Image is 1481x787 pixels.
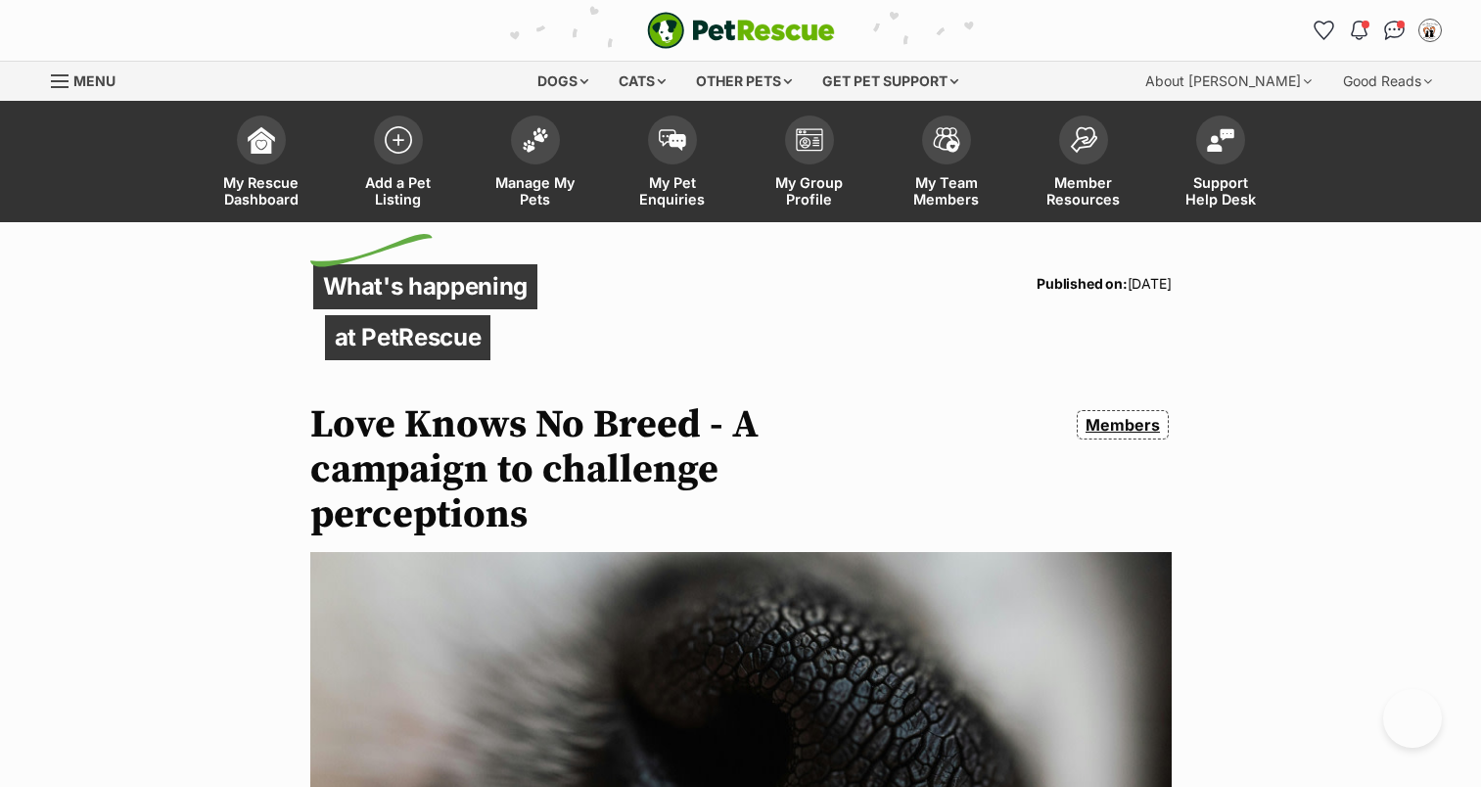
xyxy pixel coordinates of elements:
a: Favourites [1309,15,1340,46]
span: Add a Pet Listing [354,174,442,208]
img: pet-enquiries-icon-7e3ad2cf08bfb03b45e93fb7055b45f3efa6380592205ae92323e6603595dc1f.svg [659,129,686,151]
p: [DATE] [1037,271,1171,296]
button: My account [1414,15,1446,46]
img: help-desk-icon-fdf02630f3aa405de69fd3d07c3f3aa587a6932b1a1747fa1d2bba05be0121f9.svg [1207,128,1234,152]
iframe: Help Scout Beacon - Open [1383,689,1442,748]
img: team-members-icon-5396bd8760b3fe7c0b43da4ab00e1e3bb1a5d9ba89233759b79545d2d3fc5d0d.svg [933,127,960,153]
a: My Rescue Dashboard [193,106,330,222]
p: What's happening [313,264,538,309]
a: My Group Profile [741,106,878,222]
img: chat-41dd97257d64d25036548639549fe6c8038ab92f7586957e7f3b1b290dea8141.svg [1384,21,1405,40]
h1: Love Knows No Breed - A campaign to challenge perceptions [310,402,870,537]
div: Good Reads [1329,62,1446,101]
div: About [PERSON_NAME] [1132,62,1325,101]
a: My Team Members [878,106,1015,222]
img: group-profile-icon-3fa3cf56718a62981997c0bc7e787c4b2cf8bcc04b72c1350f741eb67cf2f40e.svg [796,128,823,152]
span: My Pet Enquiries [628,174,717,208]
button: Notifications [1344,15,1375,46]
img: member-resources-icon-8e73f808a243e03378d46382f2149f9095a855e16c252ad45f914b54edf8863c.svg [1070,126,1097,153]
a: Menu [51,62,129,97]
img: manage-my-pets-icon-02211641906a0b7f246fdf0571729dbe1e7629f14944591b6c1af311fb30b64b.svg [522,127,549,153]
span: My Rescue Dashboard [217,174,305,208]
a: Member Resources [1015,106,1152,222]
img: notifications-46538b983faf8c2785f20acdc204bb7945ddae34d4c08c2a6579f10ce5e182be.svg [1351,21,1366,40]
a: Manage My Pets [467,106,604,222]
span: My Group Profile [765,174,854,208]
div: Get pet support [809,62,972,101]
img: dashboard-icon-eb2f2d2d3e046f16d808141f083e7271f6b2e854fb5c12c21221c1fb7104beca.svg [248,126,275,154]
a: PetRescue [647,12,835,49]
div: Other pets [682,62,806,101]
span: My Team Members [902,174,991,208]
a: Conversations [1379,15,1411,46]
p: at PetRescue [325,315,491,360]
img: logo-e224e6f780fb5917bec1dbf3a21bbac754714ae5b6737aabdf751b685950b380.svg [647,12,835,49]
a: Add a Pet Listing [330,106,467,222]
img: Admin profile pic [1420,21,1440,40]
div: Dogs [524,62,602,101]
strong: Published on: [1037,275,1127,292]
ul: Account quick links [1309,15,1446,46]
img: decorative flick [310,234,433,267]
span: Support Help Desk [1177,174,1265,208]
a: Support Help Desk [1152,106,1289,222]
span: Menu [73,72,116,89]
a: My Pet Enquiries [604,106,741,222]
div: Cats [605,62,679,101]
span: Manage My Pets [491,174,579,208]
img: add-pet-listing-icon-0afa8454b4691262ce3f59096e99ab1cd57d4a30225e0717b998d2c9b9846f56.svg [385,126,412,154]
a: Members [1077,410,1168,440]
span: Member Resources [1040,174,1128,208]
